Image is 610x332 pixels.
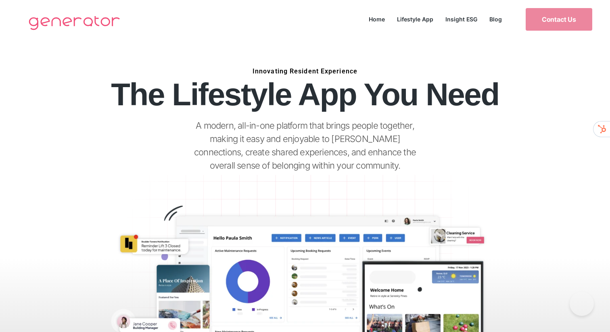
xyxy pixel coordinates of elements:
a: Home [363,14,391,25]
span: Contact Us [542,16,576,23]
p: A modern, all-in-one platform that brings people together, making it easy and enjoyable to [PERSO... [190,119,420,172]
h1: The Lifestyle App You Need [65,79,545,109]
a: Blog [483,14,508,25]
iframe: Toggle Customer Support [570,292,594,316]
a: Insight ESG [439,14,483,25]
a: Contact Us [526,8,592,31]
a: Lifestyle App [391,14,439,25]
nav: Menu [363,14,508,25]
